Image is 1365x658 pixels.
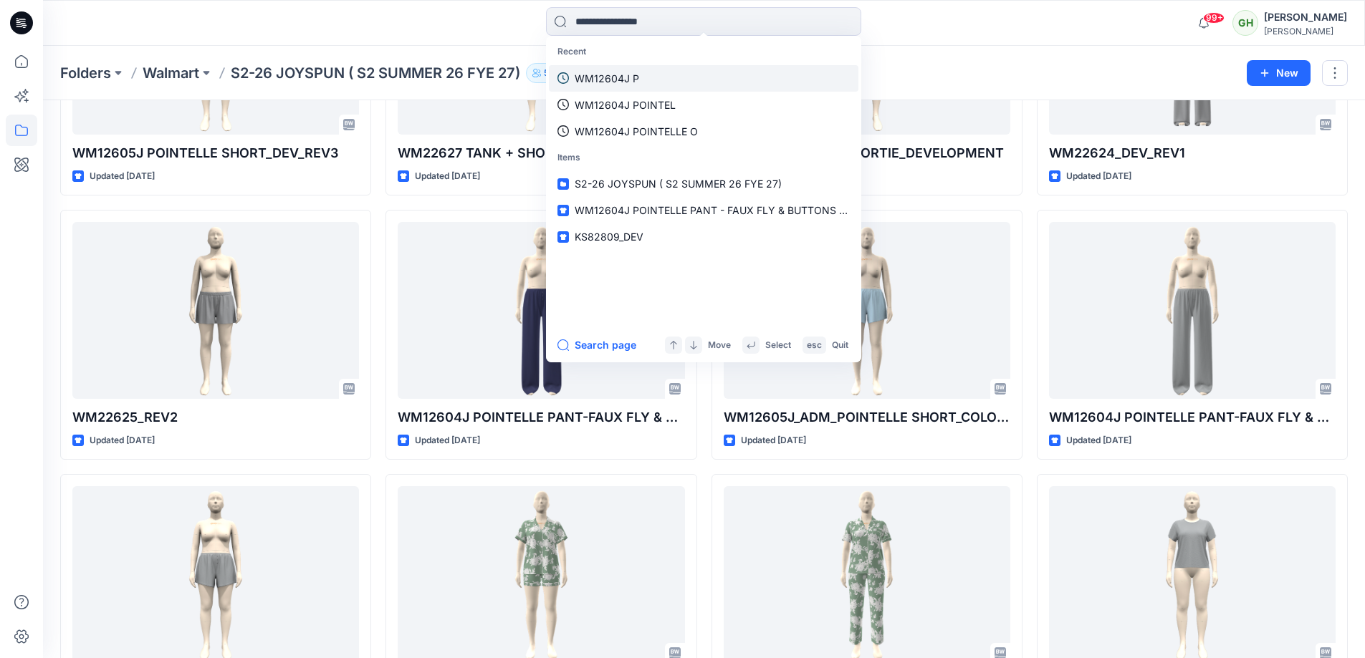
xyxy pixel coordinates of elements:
a: WM12604J POINTEL [549,92,858,118]
a: WM12604J POINTELLE PANT-FAUX FLY & BUTTONS + PICOT_COLORWAY_REV3 [398,222,684,399]
p: Updated [DATE] [415,169,480,184]
button: Search page [557,337,636,354]
p: Move [708,338,731,353]
a: WM12604J P [549,65,858,92]
div: [PERSON_NAME] [1264,9,1347,26]
p: S2-26 JOYSPUN ( S2 SUMMER 26 FYE 27) [231,63,520,83]
a: WM12605J_ADM_POINTELLE SHORT_COLORWAY_REV6 [724,222,1010,399]
p: WM12605J POINTELLE SHORT_DEV_REV3 [72,143,359,163]
p: Updated [DATE] [1066,169,1131,184]
a: WM12604J POINTELLE PANT-FAUX FLY & BUTTONS + PICOT_REV2 [1049,222,1336,399]
span: S2-26 JOYSPUN ( S2 SUMMER 26 FYE 27) [575,178,782,190]
button: 58 [526,63,573,83]
p: WM12604J POINTEL [575,97,676,112]
p: WM12604J P [575,71,639,86]
span: WM12604J POINTELLE PANT - FAUX FLY & BUTTONS + PICOT [575,204,879,216]
a: WM12604J POINTELLE PANT - FAUX FLY & BUTTONS + PICOT [549,197,858,223]
p: WM22624_DEV_REV1 [1049,143,1336,163]
a: Folders [60,63,111,83]
a: WM12604J POINTELLE O [549,118,858,145]
span: KS82809_DEV [575,231,643,243]
p: Updated [DATE] [90,433,155,448]
p: WM12604J POINTELLE O [575,124,698,139]
a: KS82809_DEV [549,223,858,250]
p: Updated [DATE] [741,433,806,448]
p: esc [807,338,822,353]
a: WM22625_REV2 [72,222,359,399]
a: S2-26 JOYSPUN ( S2 SUMMER 26 FYE 27) [549,170,858,197]
p: Updated [DATE] [415,433,480,448]
p: WM12604J POINTELLE PANT-FAUX FLY & BUTTONS + PICOT_COLORWAY_REV3 [398,407,684,427]
p: Quit [832,338,848,353]
p: Recent [549,39,858,65]
a: Walmart [143,63,199,83]
p: WM12605J_ADM_POINTELLE SHORT_COLORWAY_REV6 [724,407,1010,427]
span: 99+ [1203,12,1225,24]
p: Updated [DATE] [1066,433,1131,448]
div: [PERSON_NAME] [1264,26,1347,37]
p: WM22627 TANK + SHORT_DEV [398,143,684,163]
p: WM22625_REV2 [72,407,359,427]
div: GH [1232,10,1258,36]
p: Items [549,145,858,171]
p: Select [765,338,791,353]
p: WM22626 NOTCH SHORTIE_DEVELOPMENT [724,143,1010,163]
p: Updated [DATE] [90,169,155,184]
p: 58 [544,65,555,81]
p: WM12604J POINTELLE PANT-FAUX FLY & BUTTONS + PICOT_REV2 [1049,407,1336,427]
button: New [1247,60,1311,86]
